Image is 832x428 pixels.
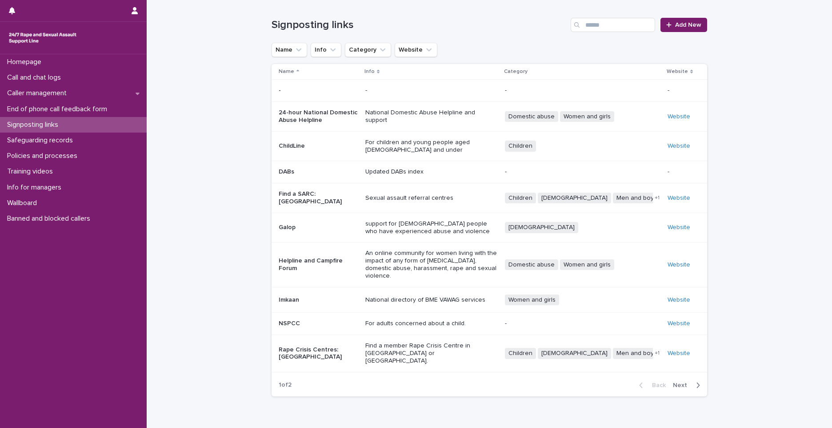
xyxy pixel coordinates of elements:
[667,67,688,77] p: Website
[279,320,358,327] p: NSPCC
[4,199,44,207] p: Wallboard
[571,18,655,32] input: Search
[505,141,536,152] span: Children
[4,167,60,176] p: Training videos
[365,168,498,176] p: Updated DABs index
[4,214,97,223] p: Banned and blocked callers
[4,73,68,82] p: Call and chat logs
[365,194,498,202] p: Sexual assault referral centres
[279,109,358,124] p: 24-hour National Domestic Abuse Helpline
[505,87,660,94] p: -
[538,193,611,204] span: [DEMOGRAPHIC_DATA]
[272,374,299,396] p: 1 of 2
[505,259,558,271] span: Domestic abuse
[668,113,690,120] a: Website
[668,320,690,327] a: Website
[279,67,294,77] p: Name
[272,335,707,372] tr: Rape Crisis Centres: [GEOGRAPHIC_DATA]Find a member Rape Crisis Centre in [GEOGRAPHIC_DATA] or [G...
[505,193,536,204] span: Children
[279,168,358,176] p: DABs
[632,381,669,389] button: Back
[272,161,707,183] tr: DABsUpdated DABs index---
[272,19,567,32] h1: Signposting links
[505,348,536,359] span: Children
[668,350,690,356] a: Website
[673,382,692,388] span: Next
[538,348,611,359] span: [DEMOGRAPHIC_DATA]
[365,296,498,304] p: National directory of BME VAWAG services
[279,257,358,272] p: Helpline and Campfire Forum
[655,195,660,201] span: + 1
[668,166,671,176] p: -
[365,109,498,124] p: National Domestic Abuse Helpline and support
[4,121,65,129] p: Signposting links
[279,346,358,361] p: Rape Crisis Centres: [GEOGRAPHIC_DATA]
[279,296,358,304] p: Imkaan
[505,111,558,122] span: Domestic abuse
[668,143,690,149] a: Website
[279,87,358,94] p: -
[4,183,68,192] p: Info for managers
[272,287,707,313] tr: ImkaanNational directory of BME VAWAG servicesWomen and girlsWebsite
[365,139,498,154] p: For children and young people aged [DEMOGRAPHIC_DATA] and under
[505,222,578,233] span: [DEMOGRAPHIC_DATA]
[272,213,707,242] tr: Galopsupport for [DEMOGRAPHIC_DATA] people who have experienced abuse and violence[DEMOGRAPHIC_DA...
[4,58,48,66] p: Homepage
[272,102,707,132] tr: 24-hour National Domestic Abuse HelplineNational Domestic Abuse Helpline and supportDomestic abus...
[365,220,498,235] p: support for [DEMOGRAPHIC_DATA] people who have experienced abuse and violence
[560,259,614,271] span: Women and girls
[668,297,690,303] a: Website
[4,105,114,113] p: End of phone call feedback form
[345,43,391,57] button: Category
[395,43,437,57] button: Website
[7,29,78,47] img: rhQMoQhaT3yELyF149Cw
[669,381,707,389] button: Next
[4,152,84,160] p: Policies and processes
[4,89,74,97] p: Caller management
[668,224,690,230] a: Website
[279,190,358,206] p: Find a SARC: [GEOGRAPHIC_DATA]
[505,295,559,306] span: Women and girls
[560,111,614,122] span: Women and girls
[365,87,498,94] p: -
[272,43,307,57] button: Name
[272,80,707,102] tr: -----
[4,136,80,145] p: Safeguarding records
[675,22,701,28] span: Add New
[365,320,498,327] p: For adults concerned about a child.
[647,382,666,388] span: Back
[668,195,690,201] a: Website
[272,183,707,213] tr: Find a SARC: [GEOGRAPHIC_DATA]Sexual assault referral centresChildren[DEMOGRAPHIC_DATA]Men and bo...
[279,142,358,150] p: ChildLine
[613,348,660,359] span: Men and boys
[505,320,660,327] p: -
[365,342,498,364] p: Find a member Rape Crisis Centre in [GEOGRAPHIC_DATA] or [GEOGRAPHIC_DATA].
[613,193,660,204] span: Men and boys
[668,85,671,94] p: -
[668,262,690,268] a: Website
[655,351,660,356] span: + 1
[504,67,528,77] p: Category
[272,242,707,287] tr: Helpline and Campfire ForumAn online community for women living with the impact of any form of [M...
[365,250,498,279] p: An online community for women living with the impact of any form of [MEDICAL_DATA], domestic abus...
[660,18,707,32] a: Add New
[311,43,341,57] button: Info
[364,67,375,77] p: Info
[272,131,707,161] tr: ChildLineFor children and young people aged [DEMOGRAPHIC_DATA] and underChildrenWebsite
[272,313,707,335] tr: NSPCCFor adults concerned about a child.-Website
[279,224,358,231] p: Galop
[505,168,660,176] p: -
